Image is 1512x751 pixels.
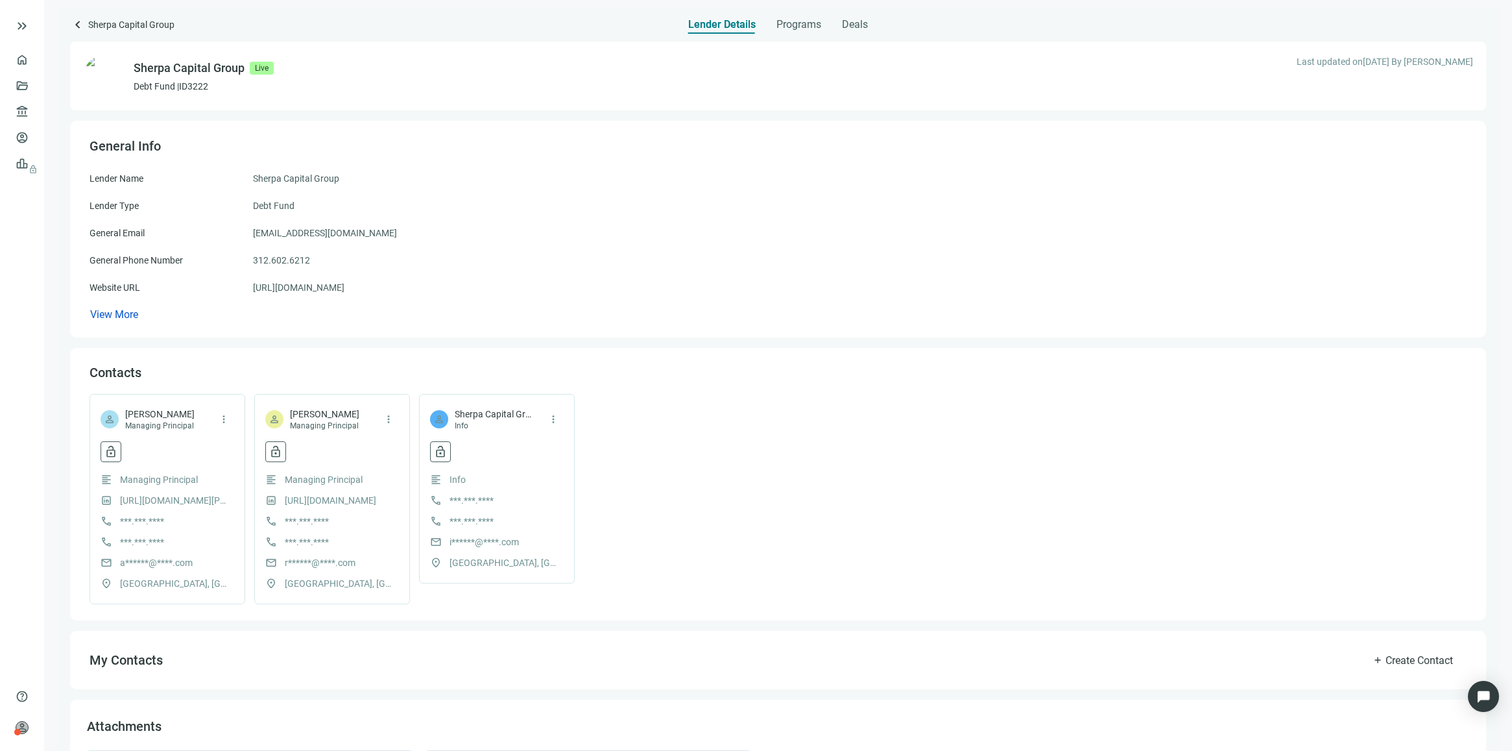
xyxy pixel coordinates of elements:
button: more_vert [213,409,234,430]
span: [PERSON_NAME] [125,408,195,421]
span: mail [101,557,112,569]
span: more_vert [218,413,230,425]
span: 312.602.6212 [253,253,310,267]
span: Website URL [90,282,140,293]
span: Live [250,62,274,75]
button: addCreate Contact [1359,647,1467,673]
span: Sherpa Capital Group [88,17,174,34]
span: lock_open [434,445,447,458]
span: General Email [90,228,145,238]
span: mail [430,536,442,548]
span: View More [90,308,138,321]
span: more_vert [383,413,394,425]
span: format_align_left [101,474,112,486]
span: call [430,495,442,506]
span: My Contacts [90,652,163,668]
button: more_vert [378,409,399,430]
span: person [433,413,445,425]
span: Lender Name [90,173,143,184]
span: location_on [101,578,112,589]
button: View More [90,308,139,321]
button: lock_open [265,441,286,462]
span: location_on [430,557,442,569]
span: Lender Details [688,18,756,31]
span: Programs [776,18,821,31]
span: Last updated on [DATE] By [PERSON_NAME] [1297,55,1473,69]
span: Debt Fund [253,199,294,213]
span: [PERSON_NAME] [290,408,359,421]
p: Debt Fund | ID 3222 [134,80,274,93]
span: help [16,690,29,703]
span: lock_open [104,445,117,458]
span: Info [450,473,466,487]
span: call [101,536,112,548]
span: person [269,413,280,425]
button: lock_open [101,441,121,462]
span: Contacts [90,365,141,380]
span: call [265,515,277,527]
span: Attachments [87,719,162,734]
span: person [16,721,29,734]
span: Managing Principal [285,473,363,487]
span: Lender Type [90,201,139,211]
img: 507ab297-7134-4cf9-a5d5-df901da1d439 [83,55,126,97]
span: General Phone Number [90,255,183,265]
span: lock_open [269,445,282,458]
span: [GEOGRAPHIC_DATA], [GEOGRAPHIC_DATA] [285,576,395,591]
span: Managing Principal [290,421,359,431]
span: Sherpa Capital Group [253,171,339,186]
span: Create Contact [1386,654,1453,667]
a: keyboard_arrow_left [70,17,86,34]
div: Open Intercom Messenger [1468,681,1499,712]
a: [URL][DOMAIN_NAME] [253,280,344,295]
span: Managing Principal [125,421,195,431]
a: [URL][DOMAIN_NAME][PERSON_NAME] [120,493,230,508]
span: call [101,515,112,527]
span: Managing Principal [120,473,198,487]
a: [URL][DOMAIN_NAME] [285,493,376,508]
span: [GEOGRAPHIC_DATA], [GEOGRAPHIC_DATA] [120,576,230,591]
span: keyboard_arrow_left [70,17,86,32]
span: call [265,536,277,548]
span: format_align_left [265,474,277,486]
span: [GEOGRAPHIC_DATA], [GEOGRAPHIC_DATA] [450,556,560,570]
span: add [1373,655,1383,665]
span: more_vert [547,413,559,425]
span: Sherpa Capital Group Team [455,408,533,421]
span: location_on [265,578,277,589]
span: call [430,515,442,527]
span: [EMAIL_ADDRESS][DOMAIN_NAME] [253,226,397,240]
span: Info [455,421,529,431]
div: Sherpa Capital Group [134,59,245,77]
span: format_align_left [430,474,442,486]
span: mail [265,557,277,569]
button: lock_open [430,441,451,462]
button: keyboard_double_arrow_right [14,18,30,34]
span: Deals [842,18,868,31]
span: person [104,413,115,425]
button: more_vert [543,409,564,430]
span: General Info [90,138,161,154]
